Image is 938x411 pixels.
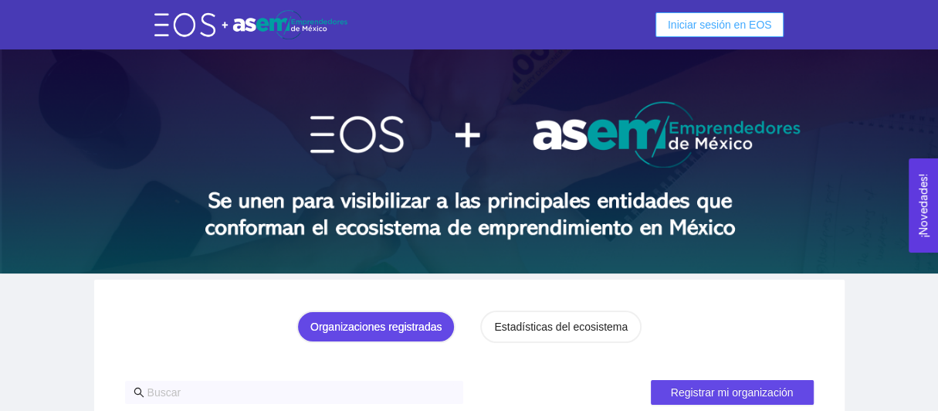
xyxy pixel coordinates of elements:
span: Registrar mi organización [671,384,794,401]
button: Open Feedback Widget [909,158,938,253]
span: Iniciar sesión en EOS [668,16,772,33]
button: Registrar mi organización [651,380,814,405]
button: Iniciar sesión en EOS [655,12,784,37]
img: eos-asem-logo.38b026ae.png [154,10,347,39]
span: search [134,387,144,398]
div: Organizaciones registradas [310,318,442,335]
input: Buscar [147,384,455,401]
div: Estadísticas del ecosistema [494,318,628,335]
